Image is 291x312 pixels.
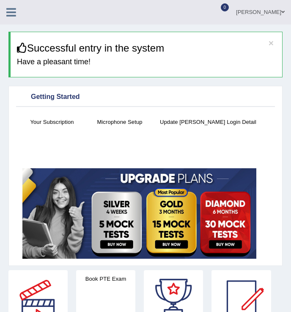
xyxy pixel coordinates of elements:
h4: Book PTE Exam [76,274,135,283]
h3: Successful entry in the system [17,43,276,54]
h4: Microphone Setup [90,118,149,126]
h4: Your Subscription [22,118,82,126]
div: Getting Started [18,91,273,104]
h4: Update [PERSON_NAME] Login Detail [158,118,258,126]
img: small5.jpg [22,168,256,259]
button: × [269,38,274,47]
span: 0 [221,3,229,11]
h4: Have a pleasant time! [17,58,276,66]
